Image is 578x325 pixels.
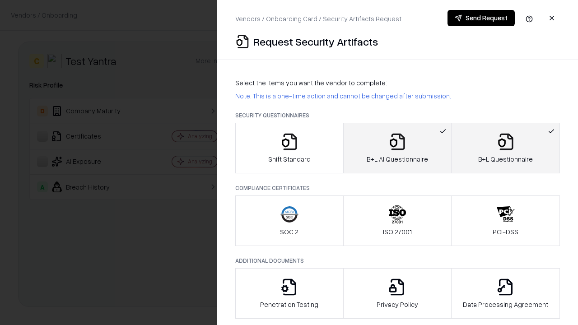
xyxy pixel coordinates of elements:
button: PCI-DSS [451,195,560,246]
p: Additional Documents [235,257,560,265]
p: Data Processing Agreement [463,300,548,309]
button: B+L AI Questionnaire [343,123,452,173]
p: B+L Questionnaire [478,154,533,164]
button: Data Processing Agreement [451,268,560,319]
p: Security Questionnaires [235,111,560,119]
p: Request Security Artifacts [253,34,378,49]
button: Penetration Testing [235,268,344,319]
button: B+L Questionnaire [451,123,560,173]
p: Note: This is a one-time action and cannot be changed after submission. [235,91,560,101]
p: Privacy Policy [377,300,418,309]
p: Penetration Testing [260,300,318,309]
button: Send Request [447,10,515,26]
button: Shift Standard [235,123,344,173]
p: Select the items you want the vendor to complete: [235,78,560,88]
button: ISO 27001 [343,195,452,246]
p: PCI-DSS [493,227,518,237]
p: B+L AI Questionnaire [367,154,428,164]
p: Compliance Certificates [235,184,560,192]
p: ISO 27001 [383,227,412,237]
button: Privacy Policy [343,268,452,319]
button: SOC 2 [235,195,344,246]
p: SOC 2 [280,227,298,237]
p: Vendors / Onboarding Card / Security Artifacts Request [235,14,401,23]
p: Shift Standard [268,154,311,164]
